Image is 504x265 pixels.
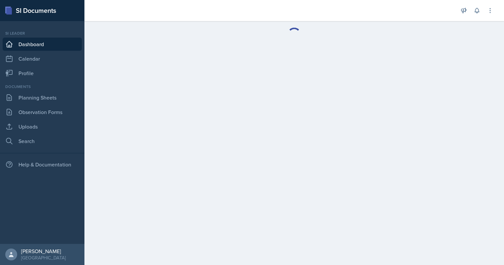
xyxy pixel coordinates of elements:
a: Profile [3,67,82,80]
a: Observation Forms [3,105,82,119]
a: Dashboard [3,38,82,51]
div: [PERSON_NAME] [21,248,66,254]
a: Planning Sheets [3,91,82,104]
div: Documents [3,84,82,90]
a: Search [3,134,82,148]
div: Si leader [3,30,82,36]
div: [GEOGRAPHIC_DATA] [21,254,66,261]
a: Uploads [3,120,82,133]
div: Help & Documentation [3,158,82,171]
a: Calendar [3,52,82,65]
